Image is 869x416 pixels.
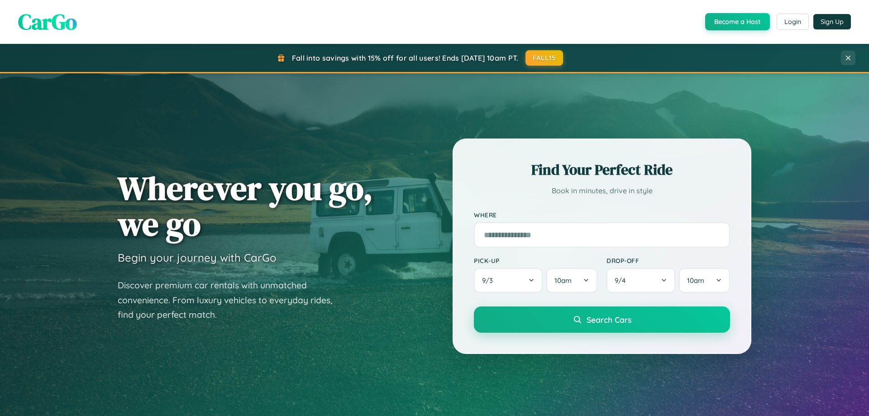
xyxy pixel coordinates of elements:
[118,251,277,264] h3: Begin your journey with CarGo
[474,211,730,219] label: Where
[118,278,344,322] p: Discover premium car rentals with unmatched convenience. From luxury vehicles to everyday rides, ...
[705,13,770,30] button: Become a Host
[525,50,563,66] button: FALL15
[777,14,809,30] button: Login
[118,170,373,242] h1: Wherever you go, we go
[482,276,497,285] span: 9 / 3
[474,184,730,197] p: Book in minutes, drive in style
[474,160,730,180] h2: Find Your Perfect Ride
[474,268,543,293] button: 9/3
[587,315,631,325] span: Search Cars
[18,7,77,37] span: CarGo
[687,276,704,285] span: 10am
[546,268,597,293] button: 10am
[679,268,730,293] button: 10am
[554,276,572,285] span: 10am
[474,257,597,264] label: Pick-up
[606,257,730,264] label: Drop-off
[606,268,675,293] button: 9/4
[813,14,851,29] button: Sign Up
[474,306,730,333] button: Search Cars
[615,276,630,285] span: 9 / 4
[292,53,519,62] span: Fall into savings with 15% off for all users! Ends [DATE] 10am PT.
